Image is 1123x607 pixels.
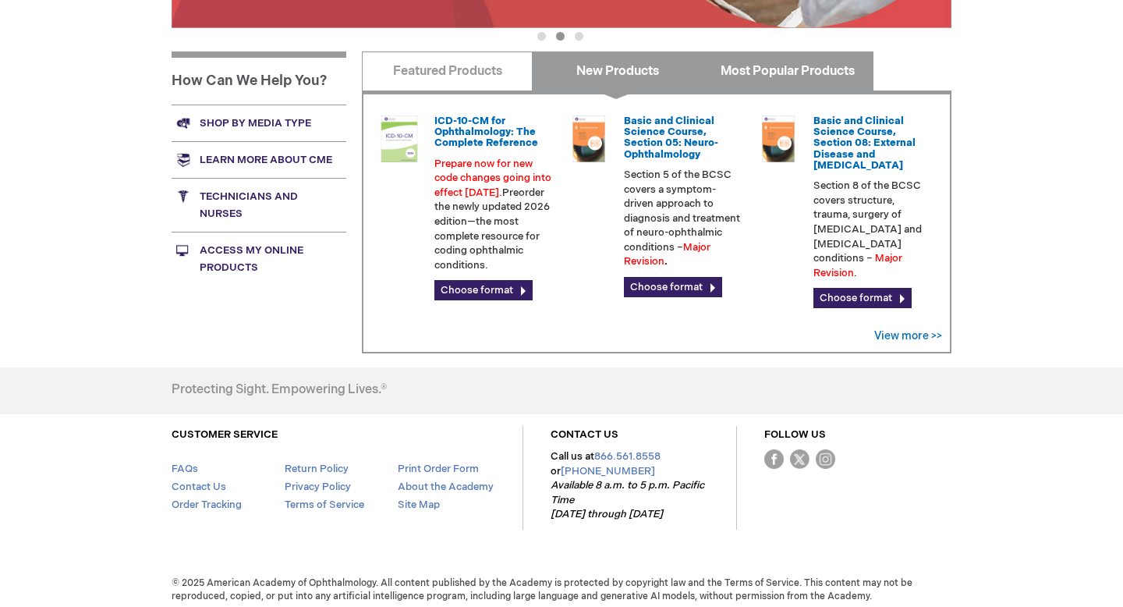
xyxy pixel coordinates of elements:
a: Choose format [813,288,912,308]
a: Basic and Clinical Science Course, Section 08: External Disease and [MEDICAL_DATA] [813,115,916,172]
a: Featured Products [362,51,533,91]
p: Preorder the newly updated 2026 edition—the most complete resource for coding ophthalmic conditions. [434,157,553,273]
a: [PHONE_NUMBER] [561,465,655,477]
p: Call us at or [551,449,709,522]
p: Section 5 of the BCSC covers a symptom-driven approach to diagnosis and treatment of neuro-ophtha... [624,168,742,269]
button: 1 of 3 [537,32,546,41]
strong: . [664,255,668,268]
h1: How Can We Help You? [172,51,346,105]
a: New Products [532,51,703,91]
a: About the Academy [398,481,494,493]
a: Most Popular Products [702,51,873,91]
a: Learn more about CME [172,141,346,178]
em: Available 8 a.m. to 5 p.m. Pacific Time [DATE] through [DATE] [551,479,704,520]
a: FAQs [172,463,198,475]
a: Order Tracking [172,499,242,511]
span: © 2025 American Academy of Ophthalmology. All content published by the Academy is protected by co... [160,577,963,603]
a: CONTACT US [551,428,618,441]
a: View more >> [874,329,942,343]
a: CUSTOMER SERVICE [172,428,278,441]
a: Shop by media type [172,105,346,141]
p: Section 8 of the BCSC covers structure, trauma, surgery of [MEDICAL_DATA] and [MEDICAL_DATA] cond... [813,179,932,280]
font: Major Revision [624,241,710,268]
a: Choose format [624,277,722,297]
a: ICD-10-CM for Ophthalmology: The Complete Reference [434,115,538,150]
button: 2 of 3 [556,32,565,41]
img: 02850053u_45.png [565,115,612,162]
a: Print Order Form [398,463,479,475]
a: Contact Us [172,481,226,493]
a: Choose format [434,280,533,300]
a: Site Map [398,499,440,511]
h4: Protecting Sight. Empowering Lives.® [172,383,387,397]
a: Terms of Service [285,499,364,511]
a: Access My Online Products [172,232,346,286]
img: Twitter [790,449,809,469]
a: Privacy Policy [285,481,351,493]
font: Major Revision [813,252,902,279]
img: 02850083u_45.png [755,115,802,162]
button: 3 of 3 [575,32,583,41]
img: instagram [816,449,835,469]
img: Facebook [764,449,784,469]
a: Basic and Clinical Science Course, Section 05: Neuro-Ophthalmology [624,115,718,161]
a: Technicians and nurses [172,178,346,232]
a: 866.561.8558 [594,450,661,463]
a: FOLLOW US [764,428,826,441]
font: Prepare now for new code changes going into effect [DATE]. [434,158,551,199]
a: Return Policy [285,463,349,475]
img: 0120008u_42.png [376,115,423,162]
